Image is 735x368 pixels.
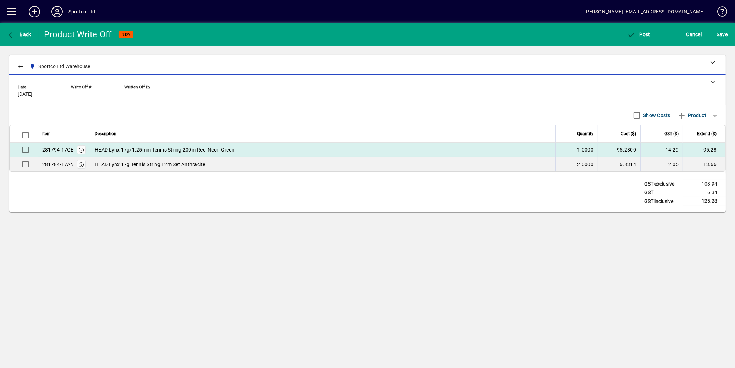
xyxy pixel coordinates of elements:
[90,157,555,171] td: HEAD Lynx 17g Tennis String 12m Set Anthracite
[625,28,652,41] button: Post
[627,32,650,37] span: ost
[598,143,640,157] td: 95.2800
[42,161,74,168] div: 281784-17AN
[621,130,636,138] span: Cost ($)
[71,92,72,97] span: -
[124,92,126,97] span: -
[585,6,705,17] div: [PERSON_NAME] [EMAIL_ADDRESS][DOMAIN_NAME]
[686,29,702,40] span: Cancel
[42,130,51,138] span: Item
[23,5,46,18] button: Add
[18,92,32,97] span: [DATE]
[122,32,131,37] span: NEW
[640,32,643,37] span: P
[717,32,719,37] span: S
[712,1,726,24] a: Knowledge Base
[640,143,683,157] td: 14.29
[598,157,640,171] td: 6.8314
[68,6,95,17] div: Sportco Ltd
[683,197,726,206] td: 125.28
[577,130,593,138] span: Quantity
[674,109,710,122] button: Product
[90,143,555,157] td: HEAD Lynx 17g/1.25mm Tennis String 200m Reel Neon Green
[683,143,725,157] td: 95.28
[717,29,728,40] span: ave
[641,188,683,197] td: GST
[664,130,679,138] span: GST ($)
[640,157,683,171] td: 2.05
[678,110,706,121] span: Product
[685,28,704,41] button: Cancel
[7,32,31,37] span: Back
[641,180,683,188] td: GST exclusive
[44,29,112,40] div: Product Write Off
[683,157,725,171] td: 13.66
[95,130,116,138] span: Description
[715,28,729,41] button: Save
[697,130,717,138] span: Extend ($)
[642,112,670,119] label: Show Costs
[42,146,74,153] div: 281794-17GE
[683,188,726,197] td: 16.34
[683,180,726,188] td: 108.94
[641,197,683,206] td: GST inclusive
[46,5,68,18] button: Profile
[555,143,598,157] td: 1.0000
[555,157,598,171] td: 2.0000
[6,28,33,41] button: Back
